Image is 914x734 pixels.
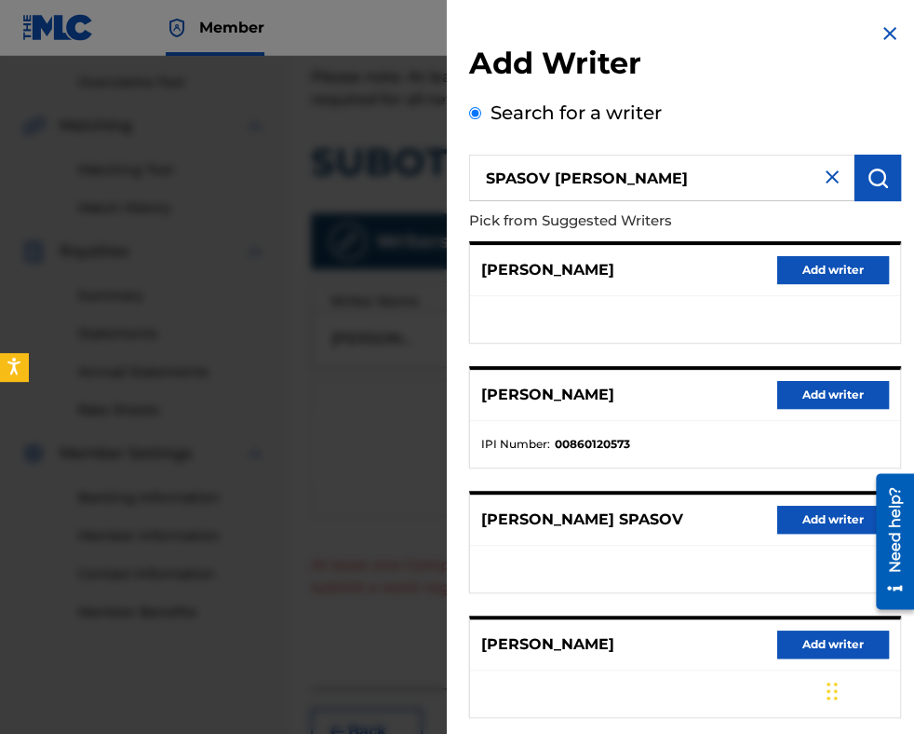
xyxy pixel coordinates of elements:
span: Member [199,17,264,38]
strong: 00860120573 [555,436,630,453]
p: [PERSON_NAME] [481,384,614,406]
button: Add writer [777,256,889,284]
img: Search Works [867,167,889,189]
iframe: Chat Widget [821,645,914,734]
button: Add writer [777,631,889,659]
p: [PERSON_NAME] [481,259,614,281]
img: Top Rightsholder [166,17,188,39]
p: Pick from Suggested Writers [469,201,795,241]
label: Search for a writer [491,102,662,124]
p: [PERSON_NAME] [481,633,614,656]
input: Search writer's name or IPI Number [469,155,854,201]
img: MLC Logo [22,14,94,41]
button: Add writer [777,506,889,534]
img: close [821,166,843,188]
button: Add writer [777,381,889,409]
div: Джаджи за чат [821,645,914,734]
h2: Add Writer [469,45,901,88]
p: [PERSON_NAME] SPASOV [481,509,683,531]
div: Плъзни [827,663,838,719]
span: IPI Number : [481,436,550,453]
iframe: Resource Center [862,467,914,617]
